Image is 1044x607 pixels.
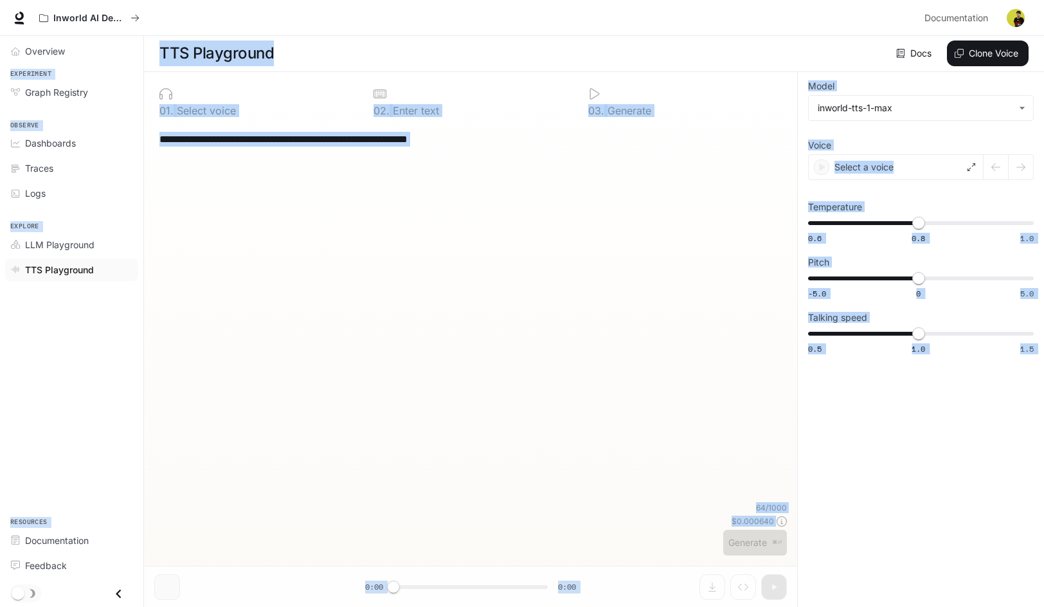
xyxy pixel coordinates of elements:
[808,258,829,267] p: Pitch
[5,258,138,281] a: TTS Playground
[818,102,1013,114] div: inworld-tts-1-max
[1020,233,1034,244] span: 1.0
[33,5,145,31] button: All workspaces
[25,44,65,58] span: Overview
[912,233,925,244] span: 0.8
[159,41,274,66] h1: TTS Playground
[894,41,937,66] a: Docs
[808,343,822,354] span: 0.5
[5,157,138,179] a: Traces
[25,86,88,99] span: Graph Registry
[732,516,774,527] p: $ 0.000640
[604,105,651,116] p: Generate
[834,161,894,174] p: Select a voice
[5,81,138,104] a: Graph Registry
[5,132,138,154] a: Dashboards
[919,5,998,31] a: Documentation
[104,581,133,607] button: Close drawer
[1003,5,1029,31] button: User avatar
[808,313,867,322] p: Talking speed
[53,13,125,24] p: Inworld AI Demos
[1020,288,1034,299] span: 5.0
[912,343,925,354] span: 1.0
[25,238,94,251] span: LLM Playground
[916,288,921,299] span: 0
[174,105,236,116] p: Select voice
[5,40,138,62] a: Overview
[25,559,67,572] span: Feedback
[25,136,76,150] span: Dashboards
[25,534,89,547] span: Documentation
[5,182,138,204] a: Logs
[159,105,174,116] p: 0 1 .
[808,233,822,244] span: 0.6
[373,105,390,116] p: 0 2 .
[808,288,826,299] span: -5.0
[947,41,1029,66] button: Clone Voice
[25,161,53,175] span: Traces
[756,502,787,513] p: 64 / 1000
[25,186,46,200] span: Logs
[390,105,439,116] p: Enter text
[809,96,1033,120] div: inworld-tts-1-max
[25,263,94,276] span: TTS Playground
[588,105,604,116] p: 0 3 .
[808,203,862,212] p: Temperature
[1020,343,1034,354] span: 1.5
[5,233,138,256] a: LLM Playground
[12,586,24,600] span: Dark mode toggle
[5,529,138,552] a: Documentation
[1007,9,1025,27] img: User avatar
[924,10,988,26] span: Documentation
[5,554,138,577] a: Feedback
[808,141,831,150] p: Voice
[808,82,834,91] p: Model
